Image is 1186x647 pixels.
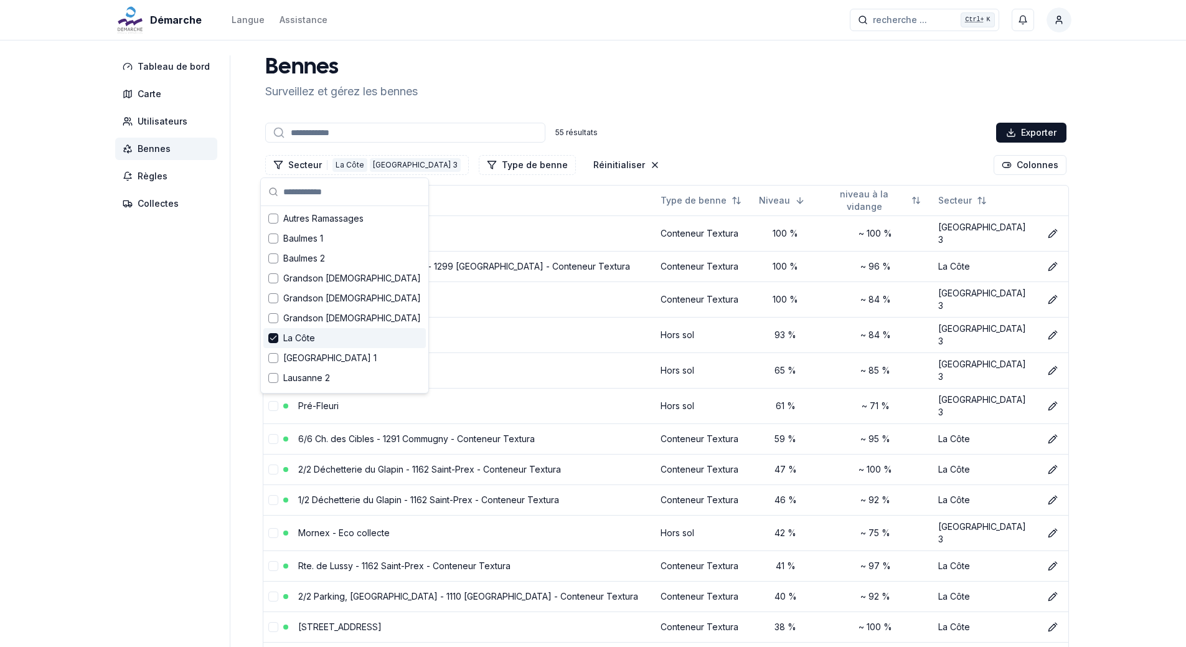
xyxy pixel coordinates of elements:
[933,281,1038,317] td: [GEOGRAPHIC_DATA] 3
[656,281,754,317] td: Conteneur Textura
[298,621,382,632] a: [STREET_ADDRESS]
[232,14,265,26] div: Langue
[938,194,972,207] span: Secteur
[656,550,754,581] td: Conteneur Textura
[751,191,812,210] button: Sorted descending. Click to sort ascending.
[115,5,145,35] img: Démarche Logo
[759,621,812,633] div: 38 %
[759,463,812,476] div: 47 %
[656,581,754,612] td: Conteneur Textura
[283,212,364,225] span: Autres Ramassages
[298,464,561,475] a: 2/2 Déchetterie du Glapin - 1162 Saint-Prex - Conteneur Textura
[759,364,812,377] div: 65 %
[298,261,630,272] a: 2/2 Déchetterie Ch. des Sports - 1299 [GEOGRAPHIC_DATA] - Conteneur Textura
[138,115,187,128] span: Utilisateurs
[265,155,469,175] button: Filtrer les lignes
[268,434,278,444] button: select-row
[268,495,278,505] button: select-row
[996,123,1066,143] button: Exporter
[283,252,325,265] span: Baulmes 2
[298,400,339,411] a: Pré-Fleuri
[933,317,1038,352] td: [GEOGRAPHIC_DATA] 3
[138,170,167,182] span: Règles
[759,400,812,412] div: 61 %
[933,454,1038,484] td: La Côte
[265,83,418,100] p: Surveillez et gérez les bennes
[298,591,638,602] a: 2/2 Parking, [GEOGRAPHIC_DATA] - 1110 [GEOGRAPHIC_DATA] - Conteneur Textura
[822,527,929,539] div: ~ 75 %
[656,317,754,352] td: Hors sol
[150,12,202,27] span: Démarche
[759,527,812,539] div: 42 %
[283,352,377,364] span: [GEOGRAPHIC_DATA] 1
[822,364,929,377] div: ~ 85 %
[268,561,278,571] button: select-row
[656,352,754,388] td: Hors sol
[933,484,1038,515] td: La Côte
[933,550,1038,581] td: La Côte
[268,622,278,632] button: select-row
[298,433,535,444] a: 6/6 Ch. des Cibles - 1291 Commugny - Conteneur Textura
[759,494,812,506] div: 46 %
[115,55,222,78] a: Tableau de bord
[265,55,418,80] h1: Bennes
[283,372,330,384] span: Lausanne 2
[822,560,929,572] div: ~ 97 %
[994,155,1066,175] button: Cocher les colonnes
[232,12,265,27] button: Langue
[298,527,390,538] a: Mornex - Eco collecte
[656,484,754,515] td: Conteneur Textura
[933,352,1038,388] td: [GEOGRAPHIC_DATA] 3
[933,581,1038,612] td: La Côte
[815,191,929,210] button: Not sorted. Click to sort ascending.
[283,232,323,245] span: Baulmes 1
[280,12,327,27] a: Assistance
[115,12,207,27] a: Démarche
[759,590,812,603] div: 40 %
[268,401,278,411] button: select-row
[283,312,421,324] span: Grandson [DEMOGRAPHIC_DATA]
[656,215,754,251] td: Conteneur Textura
[933,515,1038,550] td: [GEOGRAPHIC_DATA] 3
[822,329,929,341] div: ~ 84 %
[555,128,598,138] div: 55 résultats
[283,332,315,344] span: La Côte
[332,158,367,172] div: La Côte
[479,155,576,175] button: Filtrer les lignes
[656,388,754,423] td: Hors sol
[850,9,999,31] button: recherche ...Ctrl+K
[822,293,929,306] div: ~ 84 %
[822,494,929,506] div: ~ 92 %
[759,433,812,445] div: 59 %
[115,165,222,187] a: Règles
[822,260,929,273] div: ~ 96 %
[370,158,461,172] div: [GEOGRAPHIC_DATA] 3
[298,560,511,571] a: Rte. de Lussy - 1162 Saint-Prex - Conteneur Textura
[759,560,812,572] div: 41 %
[822,400,929,412] div: ~ 71 %
[138,197,179,210] span: Collectes
[656,423,754,454] td: Conteneur Textura
[138,143,171,155] span: Bennes
[822,621,929,633] div: ~ 100 %
[759,227,812,240] div: 100 %
[933,612,1038,642] td: La Côte
[933,423,1038,454] td: La Côte
[653,191,749,210] button: Not sorted. Click to sort ascending.
[759,260,812,273] div: 100 %
[283,272,421,285] span: Grandson [DEMOGRAPHIC_DATA]
[822,590,929,603] div: ~ 92 %
[933,251,1038,281] td: La Côte
[822,433,929,445] div: ~ 95 %
[656,251,754,281] td: Conteneur Textura
[933,388,1038,423] td: [GEOGRAPHIC_DATA] 3
[115,192,222,215] a: Collectes
[933,215,1038,251] td: [GEOGRAPHIC_DATA] 3
[138,88,161,100] span: Carte
[283,292,421,305] span: Grandson [DEMOGRAPHIC_DATA]
[656,612,754,642] td: Conteneur Textura
[822,227,929,240] div: ~ 100 %
[759,194,790,207] span: Niveau
[873,14,927,26] span: recherche ...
